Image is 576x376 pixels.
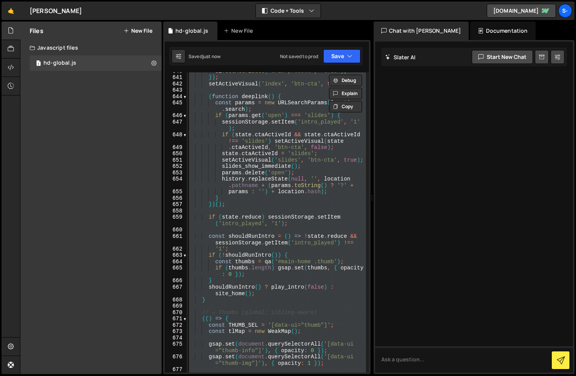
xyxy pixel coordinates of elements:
div: [PERSON_NAME] [30,6,82,15]
h2: Files [30,27,43,35]
button: New File [124,28,152,34]
div: 677 [165,366,187,373]
div: 656 [165,195,187,202]
div: Saved [189,53,220,60]
div: 665 [165,265,187,277]
div: 641 [165,74,187,81]
div: New File [224,27,256,35]
div: 650 [165,150,187,157]
div: 674 [165,335,187,341]
div: 647 [165,119,187,132]
div: 649 [165,144,187,151]
button: Code + Tools [256,4,321,18]
div: just now [202,53,220,60]
div: 653 [165,170,187,176]
div: Javascript files [20,40,162,55]
div: 661 [165,233,187,246]
div: 664 [165,259,187,265]
div: 671 [165,316,187,322]
div: 669 [165,303,187,309]
div: 666 [165,277,187,284]
div: 657 [165,201,187,208]
button: Explain [329,88,362,99]
div: 672 [165,322,187,329]
button: Copy [329,101,362,112]
div: 645 [165,100,187,112]
div: 663 [165,252,187,259]
button: Start new chat [472,50,533,64]
a: [DOMAIN_NAME] [487,4,556,18]
div: 655 [165,189,187,195]
a: s- [558,4,572,18]
div: hd-global.js [175,27,208,35]
div: 648 [165,132,187,144]
h2: Slater AI [385,53,416,61]
div: 652 [165,163,187,170]
div: 646 [165,112,187,119]
div: 643 [165,87,187,94]
div: 644 [165,94,187,100]
div: Chat with [PERSON_NAME] [374,22,469,40]
a: 🤙 [2,2,20,20]
div: 654 [165,176,187,189]
div: 670 [165,309,187,316]
div: 659 [165,214,187,227]
div: 673 [165,328,187,335]
div: hd-global.js [43,60,76,67]
div: 676 [165,354,187,366]
div: 668 [165,297,187,303]
div: 642 [165,81,187,87]
div: 660 [165,227,187,233]
div: 662 [165,246,187,252]
div: 658 [165,208,187,214]
div: 675 [165,341,187,354]
div: Not saved to prod [280,53,319,60]
div: Documentation [470,22,535,40]
button: Debug [329,75,362,86]
div: 651 [165,157,187,164]
button: Save [323,49,361,63]
div: 17020/46749.js [30,55,162,71]
div: 667 [165,284,187,297]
